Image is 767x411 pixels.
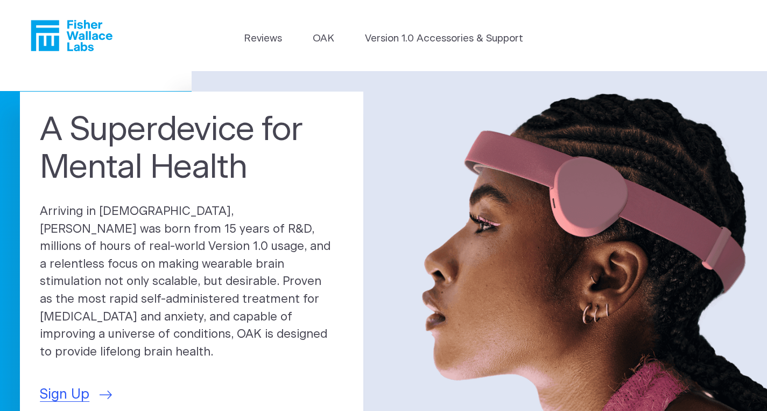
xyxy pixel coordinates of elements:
[244,31,282,46] a: Reviews
[40,203,343,361] p: Arriving in [DEMOGRAPHIC_DATA], [PERSON_NAME] was born from 15 years of R&D, millions of hours of...
[40,112,343,187] h1: A Superdevice for Mental Health
[365,31,523,46] a: Version 1.0 Accessories & Support
[40,385,89,405] span: Sign Up
[40,385,112,405] a: Sign Up
[31,20,112,51] a: Fisher Wallace
[313,31,334,46] a: OAK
